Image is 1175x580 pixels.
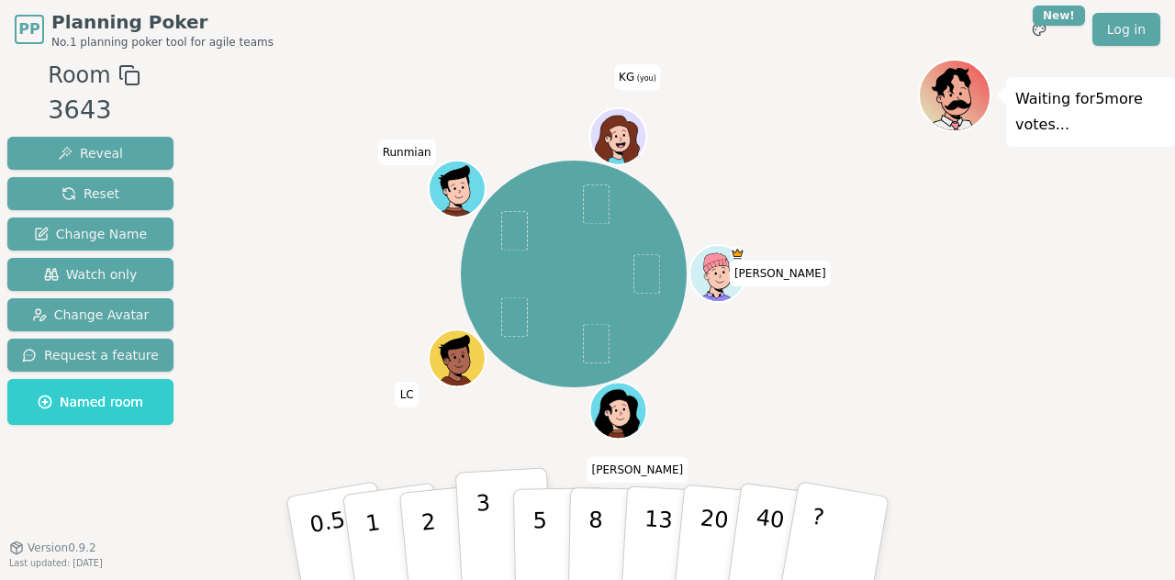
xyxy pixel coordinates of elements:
button: Change Name [7,217,173,251]
span: PP [18,18,39,40]
button: Reveal [7,137,173,170]
span: Planning Poker [51,9,274,35]
div: 3643 [48,92,140,129]
span: (you) [634,75,656,84]
span: Change Avatar [32,306,150,324]
button: Change Avatar [7,298,173,331]
span: Request a feature [22,346,159,364]
p: Waiting for 5 more votes... [1015,86,1166,138]
span: Reveal [58,144,123,162]
span: Watch only [44,265,138,284]
button: Request a feature [7,339,173,372]
span: Click to change your name [378,139,436,165]
span: Change Name [34,225,147,243]
span: Last updated: [DATE] [9,558,103,568]
span: Named room [38,393,143,411]
button: New! [1023,13,1056,46]
button: Named room [7,379,173,425]
button: Version0.9.2 [9,541,96,555]
span: Click to change your name [730,261,831,286]
span: Click to change your name [396,382,419,407]
button: Watch only [7,258,173,291]
span: Alice is the host [731,247,744,261]
span: Click to change your name [614,65,661,91]
a: PPPlanning PokerNo.1 planning poker tool for agile teams [15,9,274,50]
button: Click to change your avatar [592,110,645,163]
span: Version 0.9.2 [28,541,96,555]
span: Reset [62,184,119,203]
span: Room [48,59,110,92]
a: Log in [1092,13,1160,46]
button: Reset [7,177,173,210]
span: Click to change your name [587,457,688,483]
div: New! [1033,6,1085,26]
span: No.1 planning poker tool for agile teams [51,35,274,50]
